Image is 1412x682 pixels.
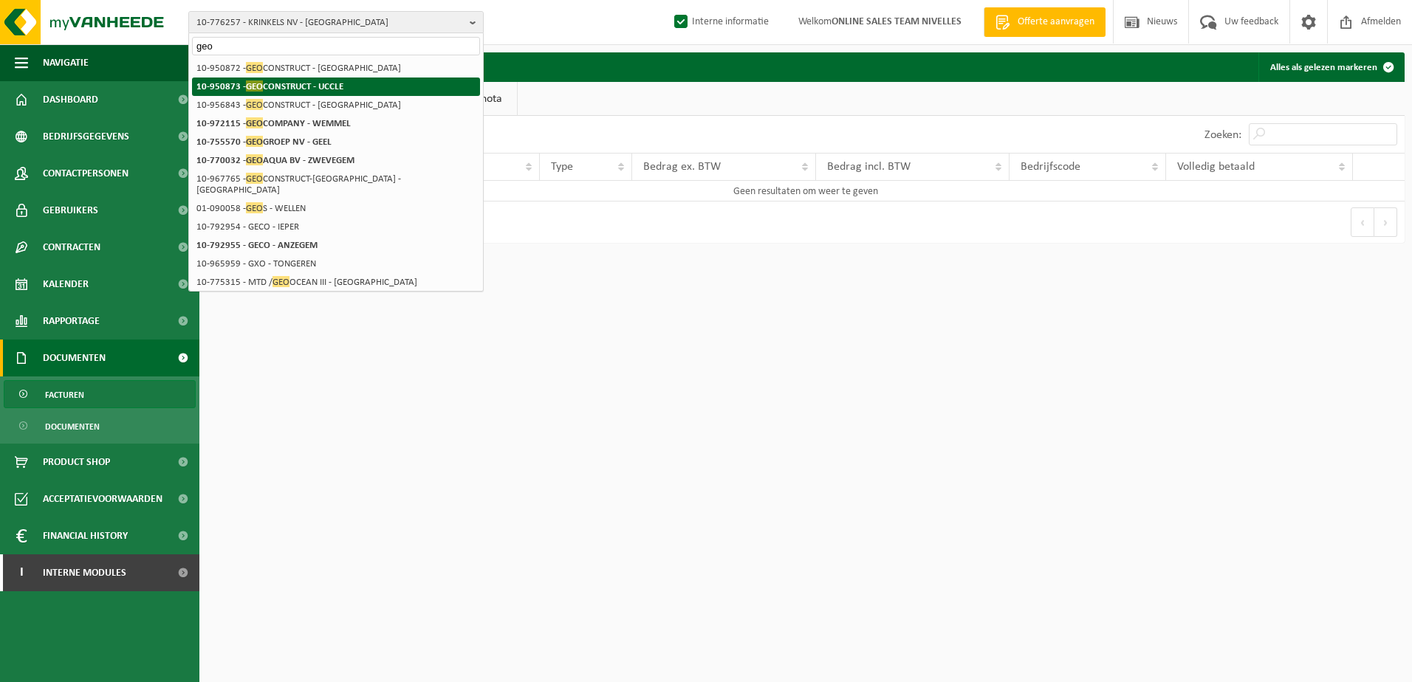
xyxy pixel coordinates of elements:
span: Documenten [45,413,100,441]
span: Product Shop [43,444,110,480]
li: 10-792954 - GECO - IEPER [192,218,480,236]
span: GEO [273,276,289,287]
strong: 10-950873 - CONSTRUCT - UCCLE [196,80,343,92]
strong: 10-755570 - GROEP NV - GEEL [196,136,332,147]
strong: ONLINE SALES TEAM NIVELLES [832,16,962,27]
li: 10-956843 - CONSTRUCT - [GEOGRAPHIC_DATA] [192,96,480,114]
button: Next [1374,207,1397,237]
span: Interne modules [43,554,126,591]
span: Facturen [45,381,84,409]
a: Facturen [4,380,196,408]
li: 01-090058 - S - WELLEN [192,199,480,218]
label: Interne informatie [671,11,769,33]
span: Volledig betaald [1177,161,1255,173]
span: GEO [246,62,263,73]
span: Rapportage [43,303,100,340]
li: 10-775315 - MTD / OCEAN III - [GEOGRAPHIC_DATA] [192,273,480,292]
input: Zoeken naar gekoppelde vestigingen [192,37,480,55]
span: Kalender [43,266,89,303]
span: Navigatie [43,44,89,81]
span: Contactpersonen [43,155,128,192]
span: Offerte aanvragen [1014,15,1098,30]
a: Documenten [4,412,196,440]
span: GEO [246,154,263,165]
span: Dashboard [43,81,98,118]
span: GEO [246,136,263,147]
button: Previous [1351,207,1374,237]
span: Gebruikers [43,192,98,229]
span: GEO [246,173,263,184]
li: 10-950872 - CONSTRUCT - [GEOGRAPHIC_DATA] [192,59,480,77]
li: 10-967765 - CONSTRUCT-[GEOGRAPHIC_DATA] - [GEOGRAPHIC_DATA] [192,170,480,199]
span: GEO [246,202,263,213]
span: Type [551,161,573,173]
strong: 10-770032 - AQUA BV - ZWEVEGEM [196,154,354,165]
td: Geen resultaten om weer te geven [207,181,1405,201]
span: Bedrag ex. BTW [643,161,721,173]
label: Zoeken: [1204,129,1241,141]
span: Financial History [43,517,128,554]
a: Offerte aanvragen [984,7,1106,37]
span: Contracten [43,229,100,266]
span: GEO [246,117,263,128]
span: 10-776257 - KRINKELS NV - [GEOGRAPHIC_DATA] [196,12,464,34]
strong: 10-792955 - GECO - ANZEGEM [196,241,318,250]
span: GEO [246,80,263,92]
span: Acceptatievoorwaarden [43,480,162,517]
strong: 10-972115 - COMPANY - WEMMEL [196,117,351,128]
span: I [15,554,28,591]
li: 10-965959 - GXO - TONGEREN [192,255,480,273]
button: Alles als gelezen markeren [1258,52,1403,82]
span: Bedrijfscode [1021,161,1080,173]
span: Bedrag incl. BTW [827,161,911,173]
span: Bedrijfsgegevens [43,118,129,155]
button: 10-776257 - KRINKELS NV - [GEOGRAPHIC_DATA] [188,11,484,33]
span: Documenten [43,340,106,376]
span: GEO [246,99,263,110]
